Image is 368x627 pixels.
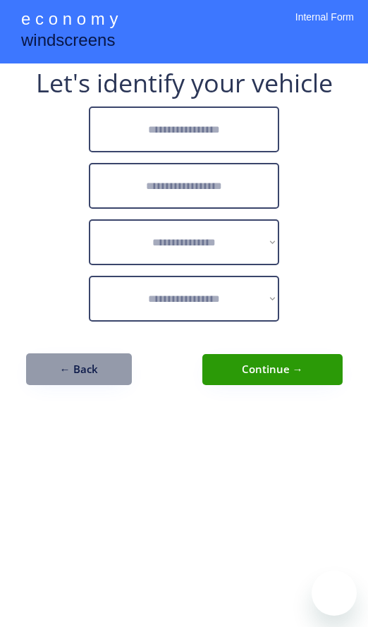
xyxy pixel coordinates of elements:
[202,354,343,385] button: Continue →
[36,71,333,96] div: Let's identify your vehicle
[21,7,118,34] div: e c o n o m y
[295,11,354,42] div: Internal Form
[21,28,115,56] div: windscreens
[26,353,132,385] button: ← Back
[312,571,357,616] iframe: Button to launch messaging window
